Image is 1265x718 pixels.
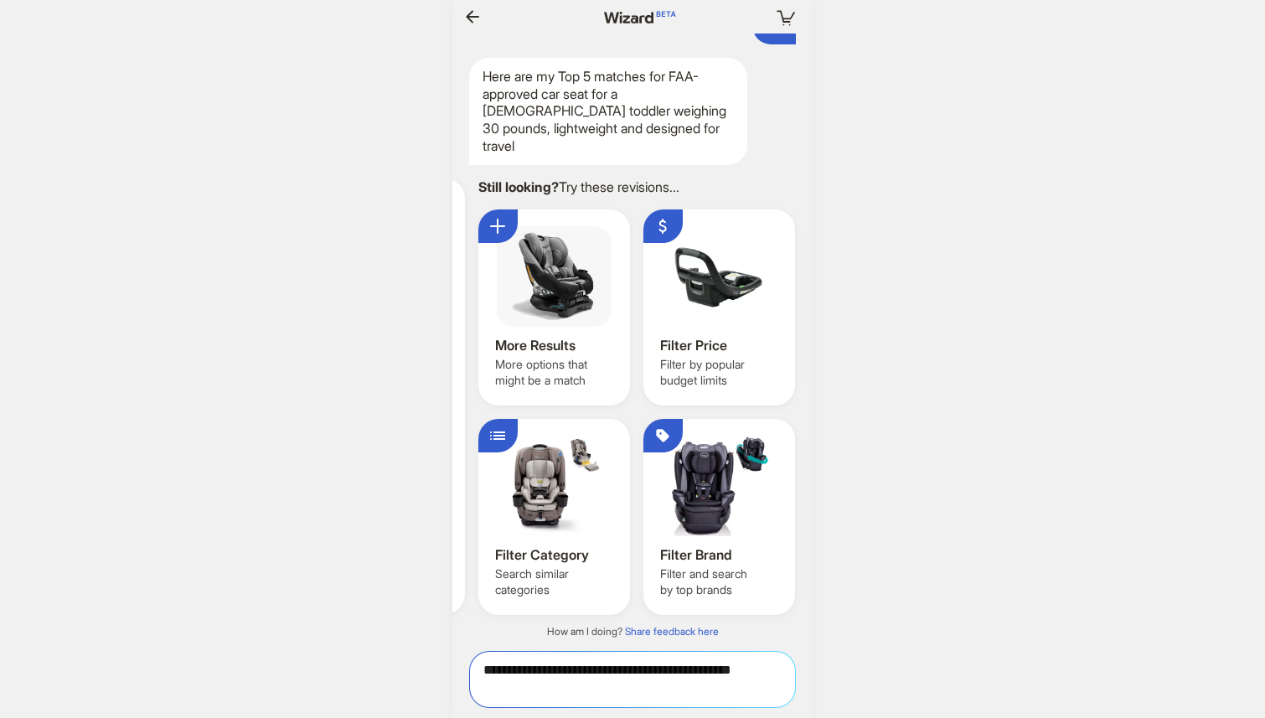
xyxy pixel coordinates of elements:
[643,419,795,615] div: Filter BrandFilter BrandFilter and search by top brands
[495,546,617,564] div: Filter Category
[452,625,813,638] div: How am I doing?
[495,357,617,387] div: More options that might be a match
[660,546,782,564] div: Filter Brand
[469,58,747,165] div: Here are my Top 5 matches for FAA-approved car seat for a [DEMOGRAPHIC_DATA] toddler weighing 30 ...
[643,209,795,405] div: Filter PriceFilter PriceFilter by popular budget limits
[625,625,719,638] a: Share feedback here
[478,178,559,195] strong: Still looking?
[660,337,782,354] div: Filter Price
[495,337,617,354] div: More Results
[478,178,795,196] div: Try these revisions...
[495,566,617,597] div: Search similar categories
[660,357,782,387] div: Filter by popular budget limits
[478,419,630,615] div: Filter CategoryFilter CategorySearch similar categories
[478,209,630,405] div: More ResultsMore ResultsMore options that might be a match
[660,566,782,597] div: Filter and search by top brands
